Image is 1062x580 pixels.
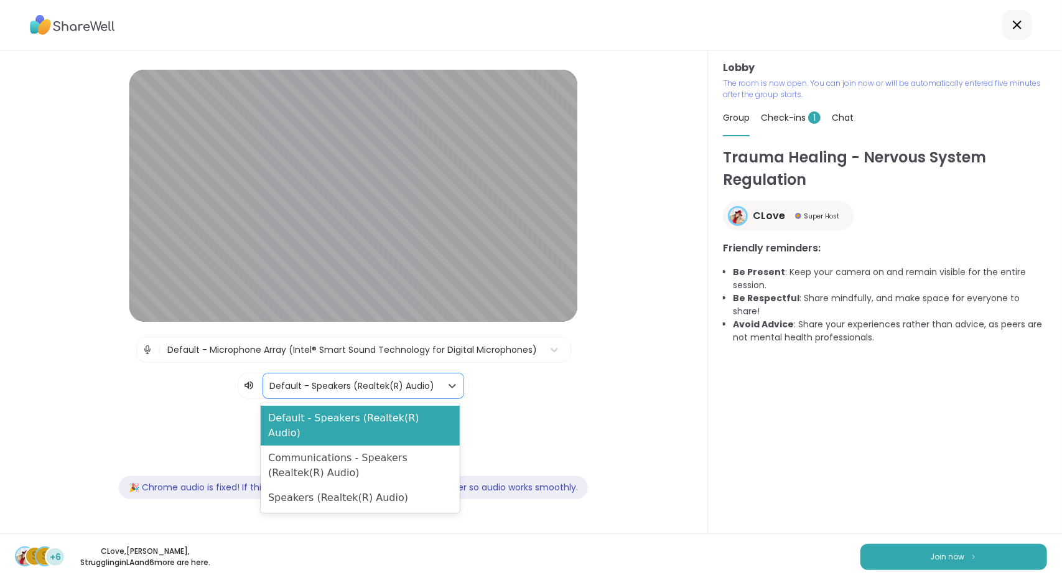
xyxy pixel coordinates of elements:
img: CLove [730,208,746,224]
span: Check-ins [761,111,821,124]
div: Default - Speakers (Realtek(R) Audio) [261,406,460,446]
img: CLove [16,548,34,565]
span: Super Host [804,212,839,221]
b: Be Present [733,266,785,278]
b: Be Respectful [733,292,799,304]
span: Group [723,111,750,124]
h3: Friendly reminders: [723,241,1047,256]
img: Super Host [795,213,801,219]
a: CLoveCLoveSuper HostSuper Host [723,201,854,231]
div: Default - Microphone Array (Intel® Smart Sound Technology for Digital Microphones) [167,344,537,357]
div: Communications - Speakers (Realtek(R) Audio) [261,446,460,485]
span: S [32,548,38,564]
img: Microphone [142,337,153,362]
span: 1 [808,111,821,124]
b: Avoid Advice [733,318,794,330]
img: ShareWell Logo [30,11,115,39]
li: : Keep your camera on and remain visible for the entire session. [733,266,1047,292]
h1: Trauma Healing - Nervous System Regulation [723,146,1047,191]
li: : Share mindfully, and make space for everyone to share! [733,292,1047,318]
p: CLove , [PERSON_NAME] , StrugglinginLA and 6 more are here. [76,546,215,568]
div: Speakers (Realtek(R) Audio) [261,485,460,510]
span: +6 [50,551,61,564]
span: | [158,337,161,362]
span: Join now [931,551,965,563]
h3: Lobby [723,60,1047,75]
p: The room is now open. You can join now or will be automatically entered five minutes after the gr... [723,78,1047,100]
span: S [42,548,48,564]
span: | [260,378,263,393]
span: Chat [832,111,854,124]
div: 🎉 Chrome audio is fixed! If this is your first group, please restart your browser so audio works ... [119,476,588,499]
li: : Share your experiences rather than advice, as peers are not mental health professionals. [733,318,1047,344]
img: ShareWell Logomark [970,553,977,560]
span: CLove [753,208,785,223]
button: Join now [860,544,1047,570]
